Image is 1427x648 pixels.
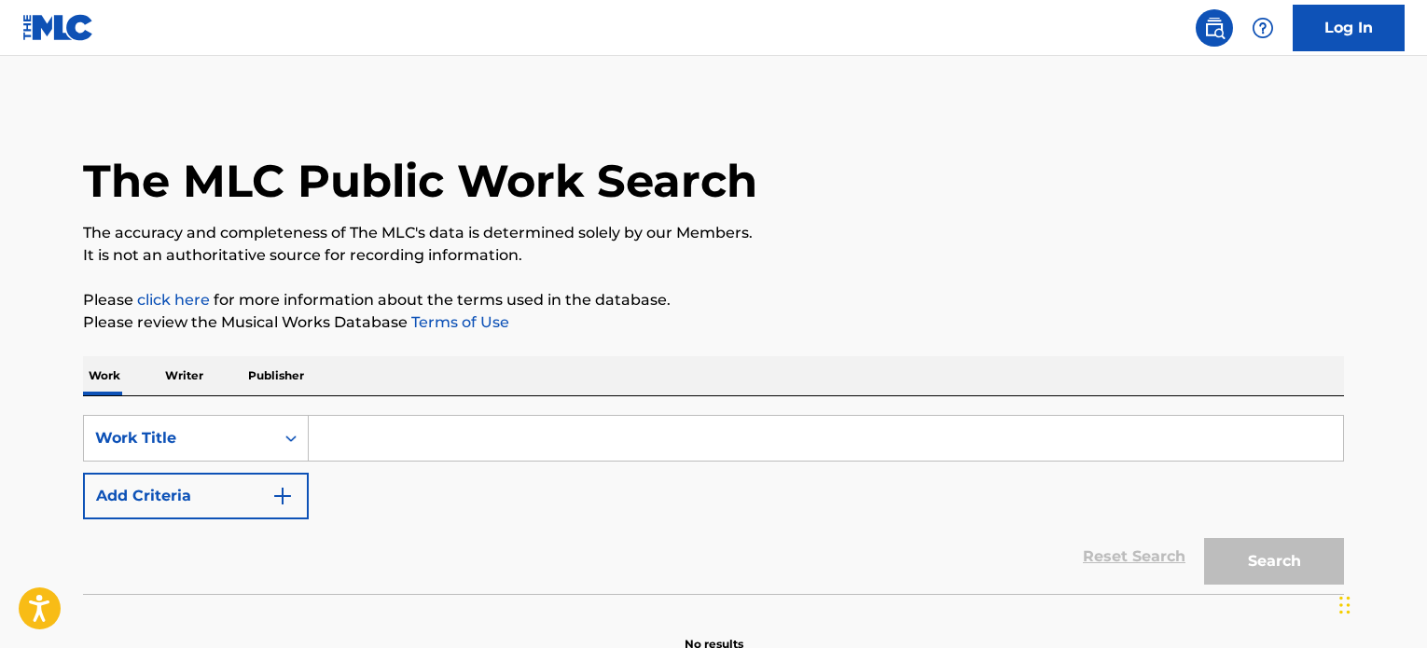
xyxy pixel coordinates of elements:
[1196,9,1233,47] a: Public Search
[22,14,94,41] img: MLC Logo
[271,485,294,507] img: 9d2ae6d4665cec9f34b9.svg
[1244,9,1282,47] div: Help
[1334,558,1427,648] iframe: Chat Widget
[83,289,1344,311] p: Please for more information about the terms used in the database.
[83,415,1344,594] form: Search Form
[83,473,309,519] button: Add Criteria
[1339,577,1351,633] div: Drag
[159,356,209,395] p: Writer
[83,244,1344,267] p: It is not an authoritative source for recording information.
[408,313,509,331] a: Terms of Use
[83,356,126,395] p: Work
[242,356,310,395] p: Publisher
[83,153,757,209] h1: The MLC Public Work Search
[95,427,263,449] div: Work Title
[1293,5,1405,51] a: Log In
[1252,17,1274,39] img: help
[137,291,210,309] a: click here
[1203,17,1226,39] img: search
[83,311,1344,334] p: Please review the Musical Works Database
[83,222,1344,244] p: The accuracy and completeness of The MLC's data is determined solely by our Members.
